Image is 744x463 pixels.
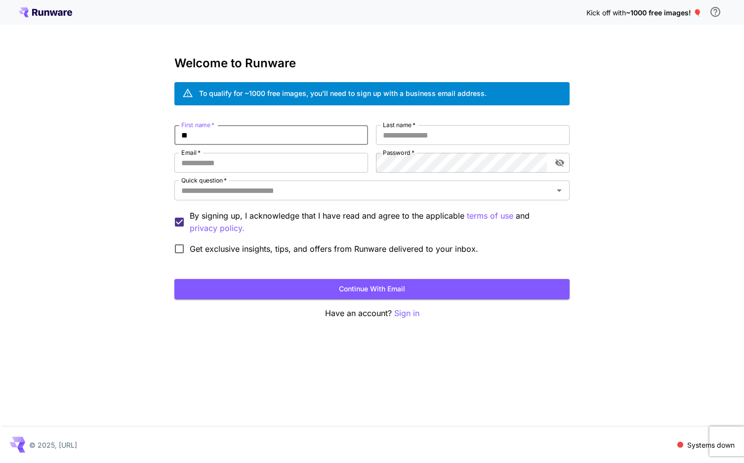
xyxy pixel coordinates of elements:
[174,307,570,320] p: Have an account?
[174,56,570,70] h3: Welcome to Runware
[181,176,227,185] label: Quick question
[29,440,77,450] p: © 2025, [URL]
[190,243,478,255] span: Get exclusive insights, tips, and offers from Runware delivered to your inbox.
[190,222,245,234] button: By signing up, I acknowledge that I have read and agree to the applicable terms of use and
[190,222,245,234] p: privacy policy.
[626,8,702,17] span: ~1000 free images! 🎈
[190,210,562,234] p: By signing up, I acknowledge that I have read and agree to the applicable and
[199,88,487,98] div: To qualify for ~1000 free images, you’ll need to sign up with a business email address.
[383,148,414,157] label: Password
[551,154,569,172] button: toggle password visibility
[383,121,415,129] label: Last name
[467,210,513,222] button: By signing up, I acknowledge that I have read and agree to the applicable and privacy policy.
[467,210,513,222] p: terms of use
[174,279,570,299] button: Continue with email
[552,184,566,197] button: Open
[181,121,214,129] label: First name
[586,8,626,17] span: Kick off with
[394,307,419,320] button: Sign in
[181,148,201,157] label: Email
[705,2,725,22] button: In order to qualify for free credit, you need to sign up with a business email address and click ...
[687,440,735,450] p: Systems down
